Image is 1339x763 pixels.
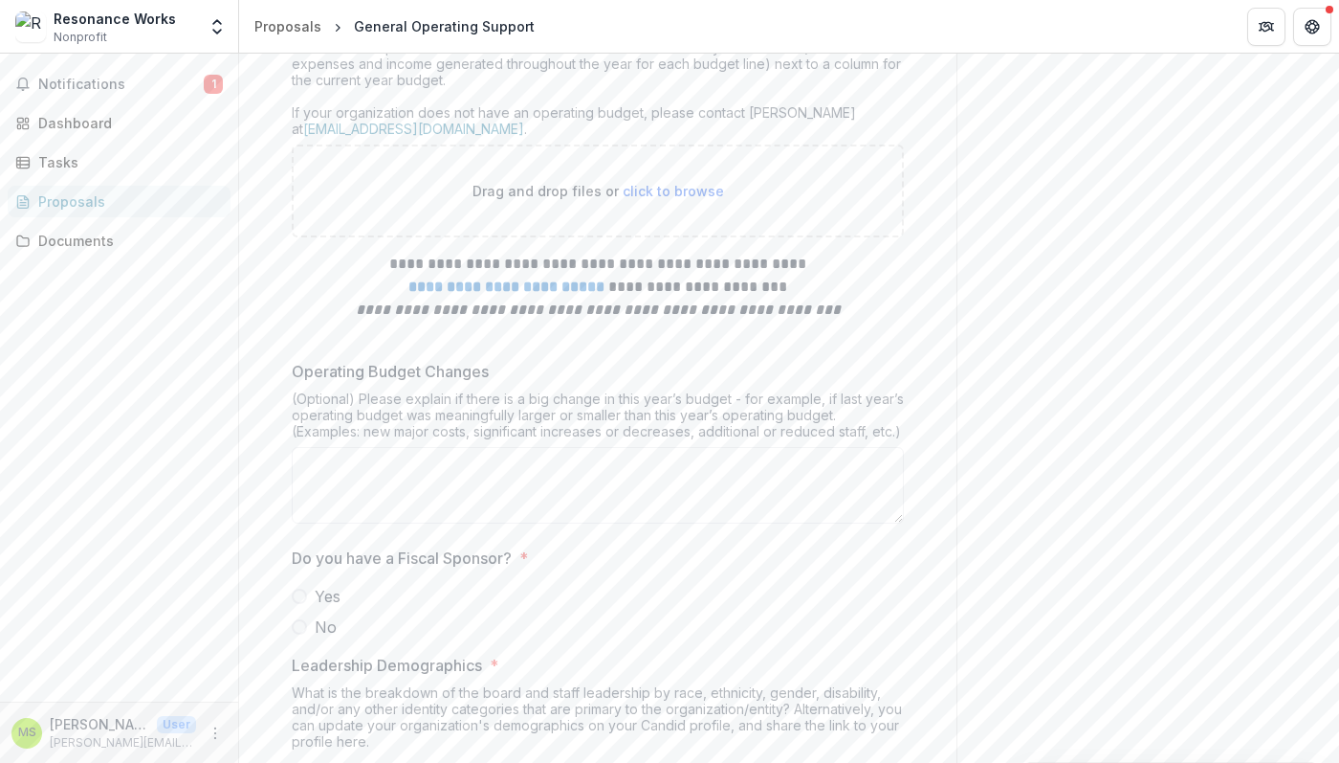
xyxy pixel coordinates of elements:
[292,547,512,570] p: Do you have a Fiscal Sponsor?
[50,714,149,734] p: [PERSON_NAME] Sensi [PERSON_NAME]
[247,12,542,40] nav: breadcrumb
[1247,8,1285,46] button: Partners
[315,585,340,608] span: Yes
[54,9,176,29] div: Resonance Works
[254,16,321,36] div: Proposals
[204,722,227,745] button: More
[38,191,215,212] div: Proposals
[38,113,215,133] div: Dashboard
[38,77,204,93] span: Notifications
[8,186,230,217] a: Proposals
[8,225,230,257] a: Documents
[623,183,724,199] span: click to browse
[247,12,329,40] a: Proposals
[204,8,230,46] button: Open entity switcher
[303,121,524,137] a: [EMAIL_ADDRESS][DOMAIN_NAME]
[50,734,196,752] p: [PERSON_NAME][EMAIL_ADDRESS][DOMAIN_NAME]
[292,391,904,447] div: (Optional) Please explain if there is a big change in this year’s budget - for example, if last y...
[54,29,107,46] span: Nonprofit
[204,75,223,94] span: 1
[8,146,230,178] a: Tasks
[38,152,215,172] div: Tasks
[8,69,230,100] button: Notifications1
[157,716,196,733] p: User
[354,16,535,36] div: General Operating Support
[292,360,489,383] p: Operating Budget Changes
[18,727,36,739] div: Maria Sensi Sellner
[38,231,215,251] div: Documents
[292,654,482,677] p: Leadership Demographics
[15,11,46,42] img: Resonance Works
[8,107,230,139] a: Dashboard
[472,181,724,201] p: Drag and drop files or
[1293,8,1331,46] button: Get Help
[315,616,337,639] span: No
